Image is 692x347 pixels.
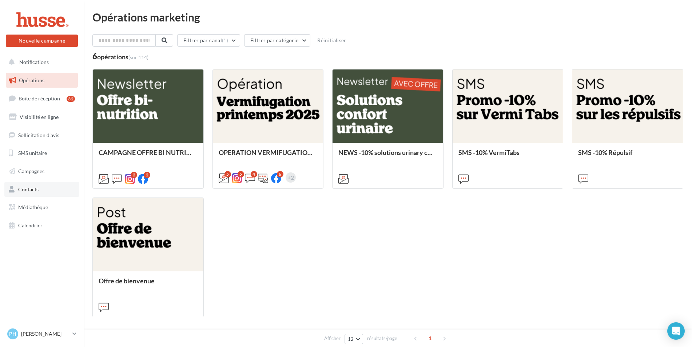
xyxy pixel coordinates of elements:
div: 4 [251,171,257,178]
a: Contacts [4,182,79,197]
div: CAMPAGNE OFFRE BI NUTRITION [99,149,198,163]
a: Médiathèque [4,200,79,215]
button: Filtrer par catégorie [244,34,310,47]
div: 6 [277,171,283,178]
span: (sur 114) [128,54,148,60]
span: Campagnes [18,168,44,174]
span: 12 [348,336,354,342]
div: SMS -10% VermiTabs [458,149,557,163]
div: SMS -10% Répulsif [578,149,677,163]
span: 1 [424,332,436,344]
a: Opérations [4,73,79,88]
span: Calendrier [18,222,43,228]
button: Notifications [4,55,76,70]
span: Notifications [19,59,49,65]
div: 5 [224,171,231,178]
span: Boîte de réception [19,95,60,101]
span: Opérations [19,77,44,83]
a: Sollicitation d'avis [4,128,79,143]
span: Sollicitation d'avis [18,132,59,138]
button: Filtrer par canal(1) [177,34,240,47]
span: PH [9,330,16,338]
div: Open Intercom Messenger [667,322,685,340]
div: NEWS -10% solutions urinary chat [338,149,437,163]
span: SMS unitaire [18,150,47,156]
button: 12 [345,334,363,344]
a: PH [PERSON_NAME] [6,327,78,341]
button: Nouvelle campagne [6,35,78,47]
div: 5 [238,171,244,178]
button: Réinitialiser [314,36,349,45]
span: (1) [222,37,228,43]
span: Médiathèque [18,204,48,210]
div: Opérations marketing [92,12,683,23]
div: 32 [67,96,75,102]
div: opérations [97,53,148,60]
div: 2 [131,172,137,178]
div: 2 [144,172,150,178]
div: Offre de bienvenue [99,277,198,292]
div: +2 [286,172,296,183]
a: SMS unitaire [4,145,79,161]
a: Visibilité en ligne [4,109,79,125]
a: Calendrier [4,218,79,233]
a: Boîte de réception32 [4,91,79,106]
span: résultats/page [367,335,397,342]
div: OPERATION VERMIFUGATION PRINTEMPS 2025 [219,149,318,163]
span: Visibilité en ligne [20,114,59,120]
a: Campagnes [4,164,79,179]
span: Contacts [18,186,39,192]
div: 6 [92,52,148,60]
p: [PERSON_NAME] [21,330,69,338]
span: Afficher [324,335,341,342]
